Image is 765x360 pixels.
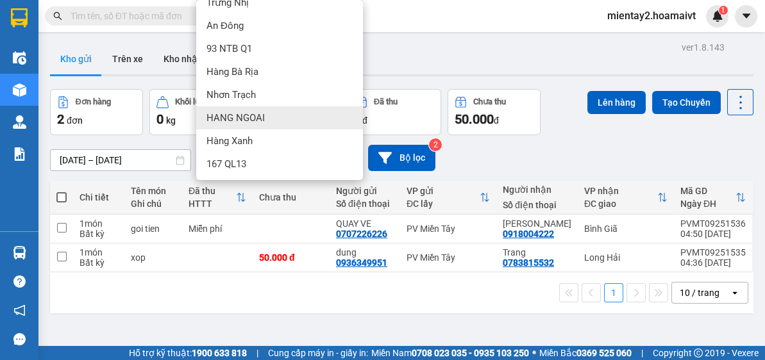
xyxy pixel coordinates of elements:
div: Ghi chú [131,199,176,209]
div: 1 món [80,247,118,258]
th: Toggle SortBy [182,181,253,215]
strong: 1900 633 818 [192,348,247,358]
span: 2 [57,111,64,127]
div: ver 1.8.143 [682,40,725,54]
span: Miền Bắc [539,346,632,360]
span: Cung cấp máy in - giấy in: [268,346,368,360]
div: 0936349951 [336,258,387,268]
div: Khối lượng [175,97,214,106]
div: Người gửi [336,186,394,196]
button: Tạo Chuyến [652,91,721,114]
strong: 0708 023 035 - 0935 103 250 [412,348,529,358]
div: 0918004222 [503,229,554,239]
svg: open [730,288,740,298]
div: Mã GD [680,186,736,196]
span: đ [494,115,499,126]
span: | [641,346,643,360]
div: CHI THAO [503,218,571,229]
div: VP gửi [407,186,480,196]
th: Toggle SortBy [400,181,496,215]
div: 1 món [80,218,118,229]
sup: 1 [719,6,728,15]
button: caret-down [735,5,757,28]
div: 04:36 [DATE] [680,258,746,268]
input: Tìm tên, số ĐT hoặc mã đơn [71,9,222,23]
span: kg [166,115,176,126]
div: Chưa thu [259,192,323,202]
button: Chưa thu50.000đ [448,89,541,135]
button: Lên hàng [587,91,646,114]
img: warehouse-icon [13,115,26,129]
span: search [53,12,62,20]
div: Chi tiết [80,192,118,202]
div: ĐC lấy [407,199,480,209]
div: Bất kỳ [80,258,118,268]
span: Hàng Bà Rịa [206,65,258,78]
div: Số điện thoại [336,199,394,209]
button: Đơn hàng2đơn [50,89,143,135]
div: Long Hải [584,252,668,263]
div: Người nhận [503,184,571,195]
span: 50.000 [455,111,494,127]
button: 1 [604,283,623,302]
div: Số điện thoại [503,200,571,210]
button: Khối lượng0kg [149,89,242,135]
span: 0 [156,111,164,127]
div: ĐC giao [584,199,657,209]
div: PV Miền Tây [407,224,490,234]
input: Select a date range. [51,150,190,170]
span: 93 NTB Q1 [206,42,252,55]
div: Đã thu [374,97,398,106]
span: notification [13,304,26,316]
span: Hàng Xanh [206,135,253,147]
img: solution-icon [13,147,26,161]
div: Miễn phí [189,224,246,234]
img: warehouse-icon [13,51,26,65]
sup: 2 [429,138,442,151]
div: Đơn hàng [76,97,111,106]
img: logo-vxr [11,8,28,28]
div: HTTT [189,199,236,209]
span: | [256,346,258,360]
div: Bất kỳ [80,229,118,239]
span: HANG NGOAI [206,111,265,124]
img: icon-new-feature [712,10,723,22]
div: Tên món [131,186,176,196]
img: warehouse-icon [13,83,26,97]
button: Bộ lọc [368,145,435,171]
div: Đã thu [189,186,236,196]
div: 0707226226 [336,229,387,239]
span: caret-down [741,10,752,22]
div: Ngày ĐH [680,199,736,209]
strong: 0369 525 060 [576,348,632,358]
div: goi tien [131,224,176,234]
button: Kho nhận [153,44,213,74]
div: PVMT09251535 [680,247,746,258]
div: PV Miền Tây [407,252,490,263]
div: 0783815532 [503,258,554,268]
div: VP nhận [584,186,657,196]
span: Hỗ trợ kỹ thuật: [129,346,247,360]
th: Toggle SortBy [578,181,674,215]
div: 04:50 [DATE] [680,229,746,239]
span: copyright [694,348,703,357]
span: Miền Nam [371,346,529,360]
div: dung [336,247,394,258]
div: Bình Giã [584,224,668,234]
span: đ [362,115,367,126]
div: Chưa thu [473,97,506,106]
img: warehouse-icon [13,246,26,259]
button: Đã thu0đ [348,89,441,135]
th: Toggle SortBy [674,181,752,215]
span: Nhơn Trạch [206,88,256,101]
div: xop [131,252,176,263]
span: An Đông [206,19,244,32]
span: ⚪️ [532,350,536,356]
span: mientay2.hoamaivt [597,8,706,24]
span: 1 [721,6,725,15]
button: Trên xe [102,44,153,74]
div: Trang [503,247,571,258]
div: 50.000 đ [259,252,323,263]
span: 167 QL13 [206,158,246,170]
div: 10 / trang [680,286,719,299]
